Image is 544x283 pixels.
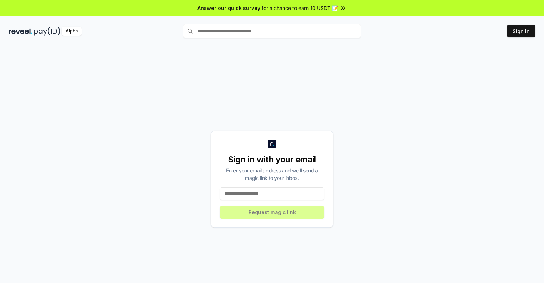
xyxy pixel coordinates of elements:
[268,140,276,148] img: logo_small
[197,4,260,12] span: Answer our quick survey
[220,154,324,165] div: Sign in with your email
[34,27,60,36] img: pay_id
[62,27,82,36] div: Alpha
[262,4,338,12] span: for a chance to earn 10 USDT 📝
[9,27,32,36] img: reveel_dark
[220,167,324,182] div: Enter your email address and we’ll send a magic link to your inbox.
[507,25,535,37] button: Sign In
